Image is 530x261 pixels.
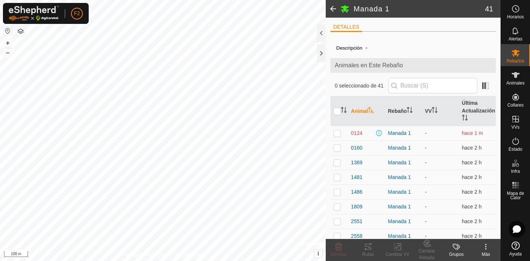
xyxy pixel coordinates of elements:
span: Animales en Este Rebaño [335,61,492,70]
span: 13 ago 2025, 15:34 [462,218,482,224]
p-sorticon: Activar para ordenar [407,108,413,114]
span: i [318,250,319,257]
a: Contáctenos [176,251,201,258]
span: Alertas [509,37,522,41]
app-display-virtual-paddock-transition: - [425,160,427,165]
th: Animal [348,96,385,126]
span: 2558 [351,232,363,240]
span: 13 ago 2025, 15:50 [462,160,482,165]
div: Más [471,251,501,258]
span: 1481 [351,174,363,181]
app-display-virtual-paddock-transition: - [425,145,427,151]
div: Grupos [442,251,471,258]
span: - [363,42,370,54]
p-sorticon: Activar para ordenar [368,108,374,114]
span: Collares [507,103,523,107]
span: 0124 [351,129,363,137]
div: Cambiar Rebaño [412,248,442,261]
img: Logo Gallagher [9,6,59,21]
span: Animales [506,81,524,85]
app-display-virtual-paddock-transition: - [425,218,427,224]
span: Mapa de Calor [503,191,528,200]
span: 13 ago 2025, 15:50 [462,189,482,195]
span: Infra [511,169,520,174]
app-display-virtual-paddock-transition: - [425,130,427,136]
span: Estado [509,147,522,151]
span: 1369 [351,159,363,167]
div: Manada 1 [388,159,419,167]
p-sorticon: Activar para ordenar [462,116,468,122]
a: Política de Privacidad [125,251,167,258]
span: 13 ago 2025, 15:49 [462,174,482,180]
div: Manada 1 [388,232,419,240]
app-display-virtual-paddock-transition: - [425,189,427,195]
span: Ayuda [509,252,522,256]
span: 16 jun 2025, 12:04 [462,130,483,136]
div: Manada 1 [388,203,419,211]
a: Ayuda [501,239,530,259]
button: i [314,250,322,258]
span: 41 [485,3,493,14]
span: 1486 [351,188,363,196]
app-display-virtual-paddock-transition: - [425,233,427,239]
div: Manada 1 [388,218,419,225]
button: – [3,48,12,57]
div: Manada 1 [388,129,419,137]
li: DETALLES [331,23,363,32]
div: Rutas [353,251,383,258]
app-display-virtual-paddock-transition: - [425,174,427,180]
p-sorticon: Activar para ordenar [432,108,438,114]
th: Rebaño [385,96,422,126]
button: + [3,39,12,47]
span: 13 ago 2025, 15:50 [462,233,482,239]
th: VV [422,96,459,126]
span: 0160 [351,144,363,152]
span: 0 seleccionado de 41 [335,82,388,90]
span: F2 [74,10,80,17]
span: Eliminar [331,252,346,257]
input: Buscar (S) [388,78,477,93]
div: Manada 1 [388,188,419,196]
span: 13 ago 2025, 15:50 [462,145,482,151]
div: Cambiar VV [383,251,412,258]
span: VVs [511,125,519,129]
span: 1809 [351,203,363,211]
div: Manada 1 [388,174,419,181]
span: Horarios [507,15,524,19]
span: 2551 [351,218,363,225]
span: Rebaños [506,59,524,63]
app-display-virtual-paddock-transition: - [425,204,427,210]
h2: Manada 1 [354,4,485,13]
label: Descripción [336,45,363,51]
button: Restablecer Mapa [3,26,12,35]
p-sorticon: Activar para ordenar [341,108,347,114]
th: Última Actualización [459,96,496,126]
span: 13 ago 2025, 15:20 [462,204,482,210]
div: Manada 1 [388,144,419,152]
button: Capas del Mapa [16,27,25,36]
